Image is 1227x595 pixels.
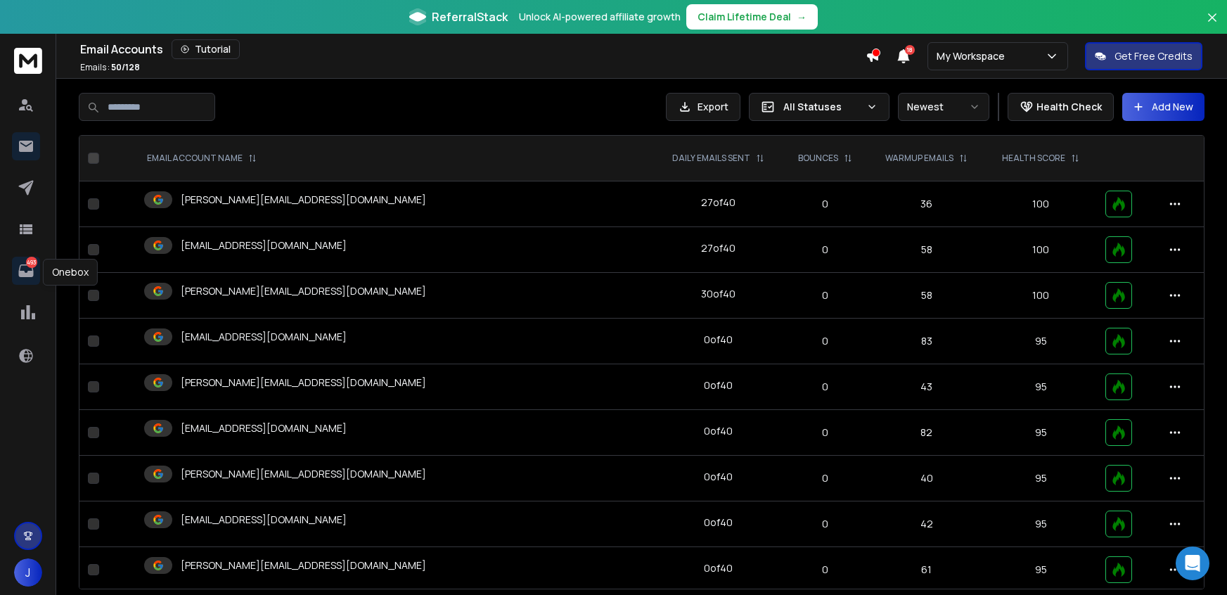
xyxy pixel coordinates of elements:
p: [EMAIL_ADDRESS][DOMAIN_NAME] [181,421,347,435]
td: 100 [985,273,1097,319]
a: 493 [12,257,40,285]
button: Claim Lifetime Deal→ [686,4,818,30]
span: 50 / 128 [111,61,140,73]
p: HEALTH SCORE [1002,153,1065,164]
button: Add New [1122,93,1204,121]
td: 95 [985,501,1097,547]
button: Newest [898,93,989,121]
p: BOUNCES [798,153,838,164]
td: 100 [985,227,1097,273]
p: 0 [790,243,859,257]
p: [PERSON_NAME][EMAIL_ADDRESS][DOMAIN_NAME] [181,193,426,207]
p: 0 [790,563,859,577]
div: Open Intercom Messenger [1176,546,1209,580]
td: 95 [985,319,1097,364]
td: 82 [868,410,985,456]
p: 493 [26,257,37,268]
p: My Workspace [937,49,1010,63]
p: Health Check [1036,100,1102,114]
p: 0 [790,517,859,531]
span: → [797,10,807,24]
p: [PERSON_NAME][EMAIL_ADDRESS][DOMAIN_NAME] [181,558,426,572]
p: 0 [790,334,859,348]
td: 36 [868,181,985,227]
p: Unlock AI-powered affiliate growth [519,10,681,24]
p: WARMUP EMAILS [885,153,953,164]
td: 58 [868,227,985,273]
div: 0 of 40 [704,470,733,484]
button: Close banner [1203,8,1221,42]
div: 0 of 40 [704,424,733,438]
td: 43 [868,364,985,410]
p: [EMAIL_ADDRESS][DOMAIN_NAME] [181,513,347,527]
td: 95 [985,547,1097,593]
p: [EMAIL_ADDRESS][DOMAIN_NAME] [181,330,347,344]
td: 42 [868,501,985,547]
p: 0 [790,197,859,211]
td: 40 [868,456,985,501]
button: Get Free Credits [1085,42,1202,70]
p: Get Free Credits [1114,49,1193,63]
button: J [14,558,42,587]
span: 18 [905,45,915,55]
p: [PERSON_NAME][EMAIL_ADDRESS][DOMAIN_NAME] [181,467,426,481]
p: 0 [790,380,859,394]
td: 58 [868,273,985,319]
div: 0 of 40 [704,333,733,347]
div: 30 of 40 [701,287,735,301]
p: 0 [790,426,859,440]
button: Tutorial [172,39,240,59]
div: EMAIL ACCOUNT NAME [147,153,257,164]
p: 0 [790,471,859,485]
div: Email Accounts [80,39,866,59]
p: Emails : [80,62,140,73]
td: 100 [985,181,1097,227]
td: 61 [868,547,985,593]
div: 27 of 40 [701,241,735,255]
div: 0 of 40 [704,378,733,392]
td: 95 [985,456,1097,501]
button: Export [666,93,740,121]
p: DAILY EMAILS SENT [672,153,750,164]
div: Onebox [43,259,98,286]
td: 83 [868,319,985,364]
div: 0 of 40 [704,561,733,575]
p: All Statuses [783,100,861,114]
p: [PERSON_NAME][EMAIL_ADDRESS][DOMAIN_NAME] [181,284,426,298]
td: 95 [985,410,1097,456]
button: Health Check [1008,93,1114,121]
span: ReferralStack [432,8,508,25]
td: 95 [985,364,1097,410]
div: 0 of 40 [704,516,733,530]
p: 0 [790,288,859,302]
p: [PERSON_NAME][EMAIL_ADDRESS][DOMAIN_NAME] [181,376,426,390]
p: [EMAIL_ADDRESS][DOMAIN_NAME] [181,238,347,252]
div: 27 of 40 [701,196,735,210]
